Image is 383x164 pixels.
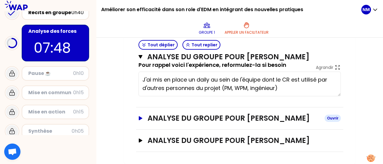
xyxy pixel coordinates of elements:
[72,128,84,135] div: 0h05
[325,115,341,122] div: Ouvrir
[139,136,341,145] button: Analyse du groupe pour [PERSON_NAME]
[199,30,215,35] p: Groupe 1
[148,136,320,145] h3: Analyse du groupe pour [PERSON_NAME]
[363,7,370,13] p: NM
[28,9,71,16] div: Récits en groupe
[139,52,341,62] button: Analyse du groupe pour [PERSON_NAME]
[73,89,84,96] div: 0h15
[139,72,341,96] textarea: J'ai mis en place un daily au sein de l'équipe dont le CR est utilisé par d'autres personnes du p...
[225,30,269,35] p: Appeler un facilitateur
[73,108,84,116] div: 0h15
[361,5,378,14] button: NM
[71,9,84,16] div: 0h40
[73,70,84,77] div: 0h10
[196,19,217,37] button: Groupe 1
[148,113,320,123] h3: Analyse du groupe pour [PERSON_NAME]
[34,37,77,58] p: 07:48
[222,19,271,37] button: Appeler un facilitateur
[28,70,73,77] div: Pause ☕️
[182,40,220,50] button: Tout replier
[139,40,178,50] button: Tout déplier
[28,89,73,96] div: Mise en commun
[139,61,286,69] label: Pour rappel voici l'expérience, reformulez-la si besoin
[28,108,73,116] div: Mise en action
[147,52,318,62] h3: Analyse du groupe pour [PERSON_NAME]
[139,113,341,123] button: Analyse du groupe pour [PERSON_NAME]Ouvrir
[28,28,84,35] div: Analyse des forces
[4,144,20,160] div: Ouvrir le chat
[28,128,72,135] div: Synthèse
[316,64,333,70] p: Agrandir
